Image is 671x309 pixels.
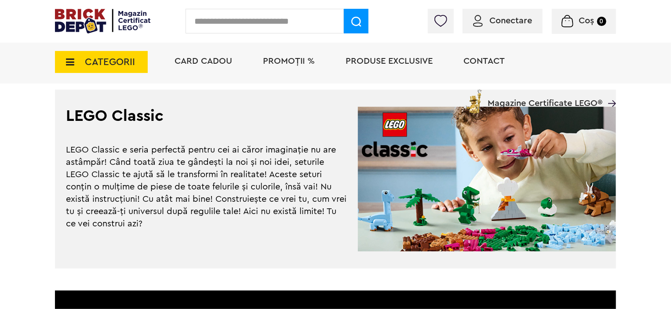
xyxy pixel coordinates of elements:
span: Conectare [489,16,532,25]
p: LEGO Classic e seria perfectă pentru cei ai căror imaginație nu are astâmpăr! Când toată ziua te ... [66,144,347,230]
h2: LEGO Classic [66,108,347,124]
span: Coș [579,16,594,25]
small: 0 [597,17,606,26]
span: CATEGORII [85,57,135,67]
a: Card Cadou [175,57,232,65]
a: PROMOȚII % [263,57,315,65]
a: Produse exclusive [346,57,433,65]
a: Magazine Certificate LEGO® [602,87,616,96]
span: Magazine Certificate LEGO® [488,87,602,108]
a: Contact [463,57,505,65]
a: Conectare [473,16,532,25]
